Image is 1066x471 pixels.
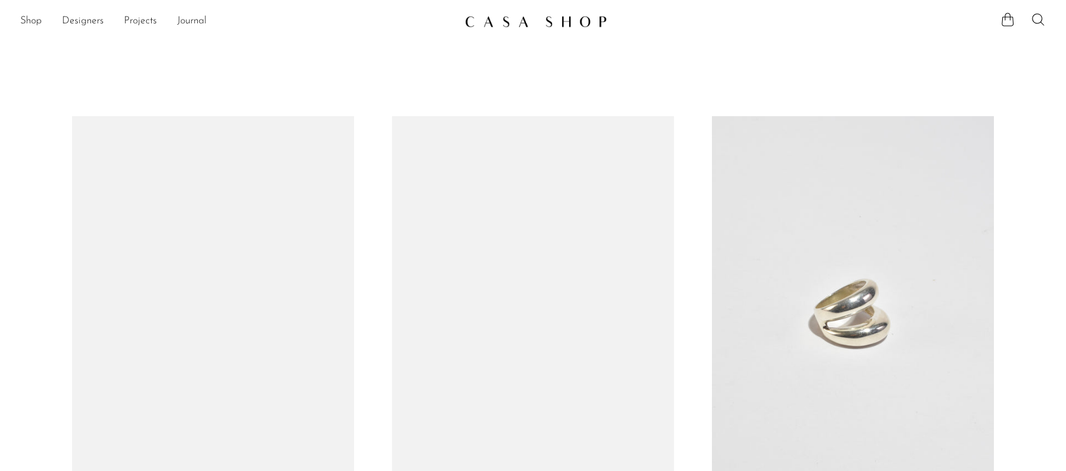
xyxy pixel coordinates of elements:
nav: Desktop navigation [20,11,455,32]
a: Shop [20,13,42,30]
ul: NEW HEADER MENU [20,11,455,32]
a: Projects [124,13,157,30]
a: Designers [62,13,104,30]
a: Journal [177,13,207,30]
